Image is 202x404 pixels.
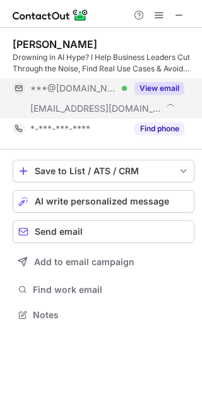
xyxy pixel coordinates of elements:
[35,196,169,206] span: AI write personalized message
[33,309,189,321] span: Notes
[34,257,134,267] span: Add to email campaign
[35,166,172,176] div: Save to List / ATS / CRM
[13,52,194,74] div: Drowning in AI Hype? I Help Business Leaders Cut Through the Noise, Find Real Use Cases & Avoid F...
[13,306,194,324] button: Notes
[13,8,88,23] img: ContactOut v5.3.10
[30,83,117,94] span: ***@[DOMAIN_NAME]
[13,160,194,182] button: save-profile-one-click
[134,122,184,135] button: Reveal Button
[13,190,194,213] button: AI write personalized message
[30,103,162,114] span: [EMAIL_ADDRESS][DOMAIN_NAME]
[13,281,194,299] button: Find work email
[33,284,189,295] span: Find work email
[13,38,97,50] div: [PERSON_NAME]
[13,220,194,243] button: Send email
[35,227,83,237] span: Send email
[13,251,194,273] button: Add to email campaign
[134,82,184,95] button: Reveal Button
